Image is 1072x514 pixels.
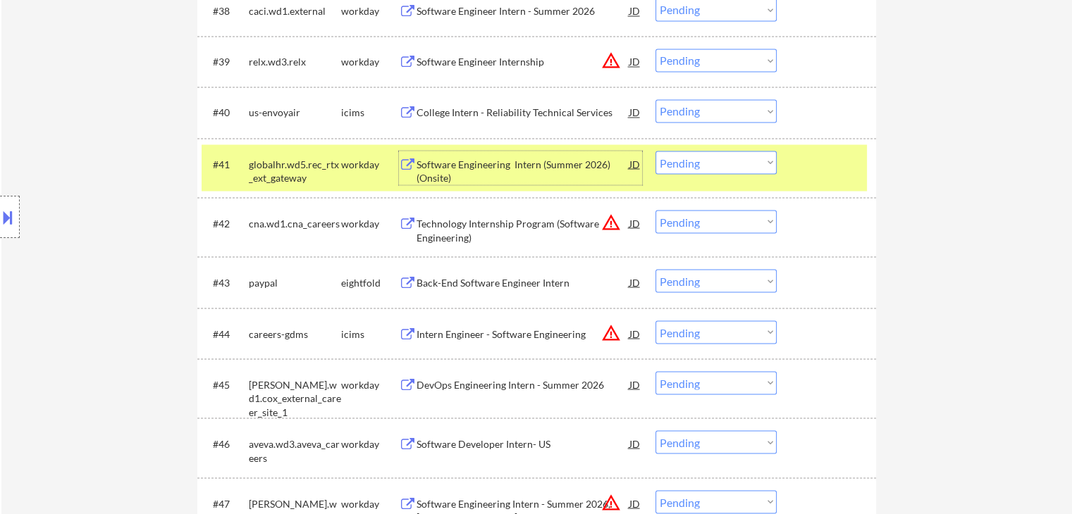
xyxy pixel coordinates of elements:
[213,437,238,451] div: #46
[249,106,341,120] div: us-envoyair
[417,275,629,289] div: Back-End Software Engineer Intern
[341,275,399,289] div: eightfold
[341,496,399,510] div: workday
[341,157,399,171] div: workday
[249,275,341,289] div: paypal
[601,212,621,232] button: warning_amber
[341,106,399,120] div: icims
[601,492,621,512] button: warning_amber
[417,55,629,69] div: Software Engineer Internship
[417,4,629,18] div: Software Engineer Intern - Summer 2026
[249,4,341,18] div: caci.wd1.external
[417,106,629,120] div: College Intern - Reliability Technical Services
[213,377,238,391] div: #45
[213,55,238,69] div: #39
[249,327,341,341] div: careers-gdms
[341,55,399,69] div: workday
[249,437,341,464] div: aveva.wd3.aveva_careers
[628,210,642,235] div: JD
[628,371,642,396] div: JD
[417,216,629,244] div: Technology Internship Program (Software Engineering)
[213,496,238,510] div: #47
[628,151,642,176] div: JD
[601,322,621,342] button: warning_amber
[417,437,629,451] div: Software Developer Intern- US
[417,377,629,391] div: DevOps Engineering Intern - Summer 2026
[341,4,399,18] div: workday
[341,437,399,451] div: workday
[628,99,642,125] div: JD
[249,377,341,419] div: [PERSON_NAME].wd1.cox_external_career_site_1
[628,269,642,294] div: JD
[249,157,341,184] div: globalhr.wd5.rec_rtx_ext_gateway
[628,430,642,456] div: JD
[417,327,629,341] div: Intern Engineer - Software Engineering
[601,51,621,70] button: warning_amber
[213,4,238,18] div: #38
[341,377,399,391] div: workday
[249,216,341,230] div: cna.wd1.cna_careers
[628,49,642,74] div: JD
[628,320,642,346] div: JD
[417,157,629,184] div: Software Engineering Intern (Summer 2026) (Onsite)
[341,327,399,341] div: icims
[341,216,399,230] div: workday
[249,55,341,69] div: relx.wd3.relx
